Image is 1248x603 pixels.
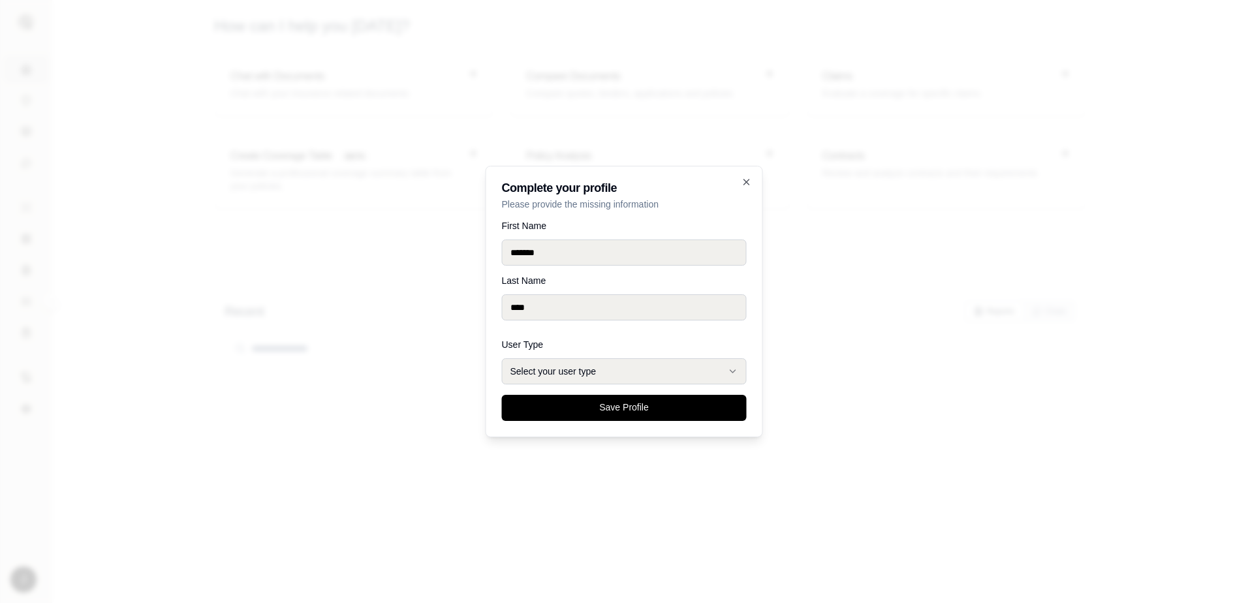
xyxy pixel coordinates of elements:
[502,198,747,211] p: Please provide the missing information
[502,182,747,194] h2: Complete your profile
[502,221,747,230] label: First Name
[502,395,747,421] button: Save Profile
[502,340,747,349] label: User Type
[502,276,747,285] label: Last Name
